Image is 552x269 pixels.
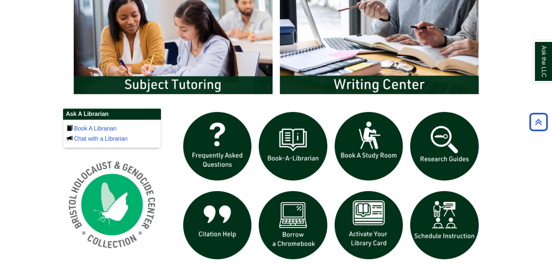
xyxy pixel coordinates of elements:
img: Borrow a chromebook icon links to the borrow a chromebook web page [255,187,331,263]
img: activate Library Card icon links to form to activate student ID into library card [331,187,407,263]
img: book a study room icon links to book a study room web page [331,108,407,184]
a: Chat with a Librarian [74,136,128,142]
a: Book A Librarian [74,125,117,132]
img: Book a Librarian icon links to book a librarian web page [255,108,331,184]
img: citation help icon links to citation help guide page [180,187,255,263]
div: slideshow [180,108,482,266]
img: Holocaust and Genocide Collection [63,155,161,254]
img: For faculty. Schedule Library Instruction icon links to form. [406,187,482,263]
h2: Ask A Librarian [63,109,161,120]
a: Back to Top [527,117,550,127]
img: Research Guides icon links to research guides web page [406,108,482,184]
img: frequently asked questions [180,108,255,184]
